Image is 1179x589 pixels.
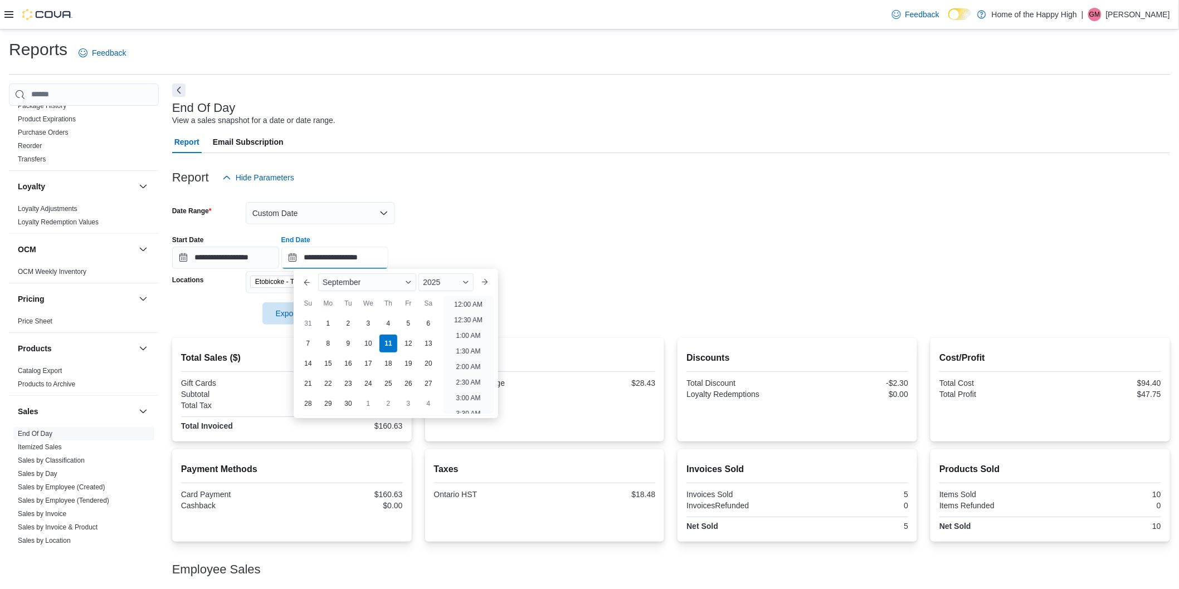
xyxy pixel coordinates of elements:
div: 0 [1053,501,1161,510]
a: Sales by Day [18,470,57,478]
a: Sales by Invoice [18,510,66,518]
li: 2:00 AM [452,360,485,374]
a: End Of Day [18,430,52,438]
div: Giuliana Molina Giuria [1088,8,1102,21]
div: day-10 [359,335,377,352]
h2: Products Sold [939,463,1161,476]
div: day-19 [400,355,417,372]
span: 2025 [423,278,440,287]
span: Package History [18,101,66,110]
div: $0.00 [294,501,403,510]
h2: Taxes [434,463,656,476]
div: Products [9,364,159,395]
span: Transfers [18,155,46,164]
div: 5 [800,490,908,499]
h2: Payment Methods [181,463,403,476]
label: End Date [281,235,310,244]
span: Report [174,131,199,153]
h3: Pricing [18,293,44,305]
div: InvoicesRefunded [686,501,795,510]
a: Catalog Export [18,367,62,375]
div: Tu [339,294,357,312]
li: 1:00 AM [452,329,485,342]
h2: Invoices Sold [686,463,908,476]
button: Custom Date [246,202,395,224]
div: day-20 [420,355,437,372]
div: Card Payment [181,490,290,499]
div: day-1 [319,315,337,332]
a: Itemized Sales [18,443,62,451]
li: 2:30 AM [452,376,485,389]
div: -$2.30 [800,379,908,387]
div: September, 2025 [298,313,439,414]
div: Total Tax [181,401,290,410]
a: Sales by Invoice & Product [18,523,98,531]
button: Pricing [137,292,150,306]
img: Cova [22,9,72,20]
div: day-3 [400,395,417,413]
button: Loyalty [18,181,134,192]
a: Loyalty Redemption Values [18,218,99,226]
a: Reorder [18,142,42,150]
span: Loyalty Adjustments [18,204,77,213]
a: Feedback [74,42,130,64]
li: 1:30 AM [452,345,485,358]
button: Products [18,343,134,354]
div: $94.40 [1053,379,1161,387]
h3: Products [18,343,52,354]
div: Ontario HST [434,490,543,499]
div: Subtotal [181,390,290,399]
div: day-25 [379,375,397,392]
h3: End Of Day [172,101,236,115]
span: Purchase Orders [18,128,69,137]
div: day-24 [359,375,377,392]
span: Sales by Employee (Tendered) [18,496,109,505]
p: [PERSON_NAME] [1106,8,1170,21]
p: Home of the Happy High [992,8,1077,21]
h3: OCM [18,244,36,255]
div: Total Profit [939,390,1048,399]
a: Sales by Employee (Tendered) [18,497,109,504]
span: GM [1089,8,1100,21]
a: Sales by Classification [18,457,85,464]
div: day-6 [420,315,437,332]
h2: Cost/Profit [939,351,1161,365]
button: Next [172,84,186,97]
div: 5 [800,522,908,531]
div: day-28 [299,395,317,413]
span: Catalog Export [18,366,62,375]
div: 0 [800,501,908,510]
div: day-8 [319,335,337,352]
div: 10 [1053,490,1161,499]
div: Sa [420,294,437,312]
div: day-13 [420,335,437,352]
div: day-27 [420,375,437,392]
div: day-4 [420,395,437,413]
h2: Average Spent [434,351,656,365]
div: Loyalty Redemptions [686,390,795,399]
div: Gift Cards [181,379,290,387]
span: Reorder [18,141,42,150]
strong: Net Sold [939,522,971,531]
div: day-17 [359,355,377,372]
span: Etobicoke - The Queensway - Fire & Flower [250,276,356,288]
span: Sales by Invoice [18,509,66,518]
span: OCM Weekly Inventory [18,267,86,276]
div: $18.48 [547,490,655,499]
div: Mo [319,294,337,312]
div: day-29 [319,395,337,413]
input: Press the down key to enter a popover containing a calendar. Press the escape key to close the po... [281,247,388,269]
button: Hide Parameters [218,166,299,189]
h1: Reports [9,38,67,61]
li: 12:00 AM [450,298,487,311]
span: End Of Day [18,429,52,438]
span: Email Subscription [213,131,284,153]
div: day-16 [339,355,357,372]
span: Price Sheet [18,317,52,326]
input: Dark Mode [948,8,972,20]
div: Cashback [181,501,290,510]
span: Feedback [905,9,939,20]
label: Date Range [172,207,212,215]
strong: Total Invoiced [181,421,233,430]
div: Fr [400,294,417,312]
